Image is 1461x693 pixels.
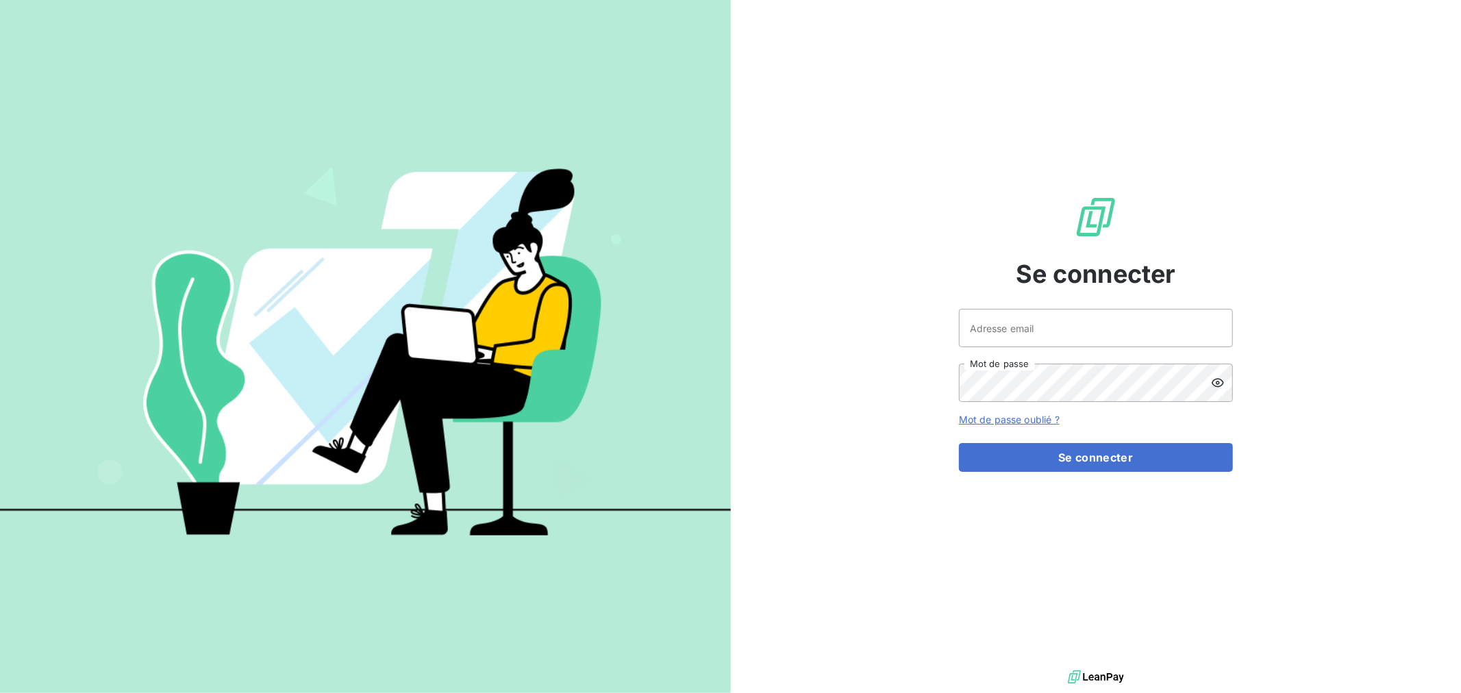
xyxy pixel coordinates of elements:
input: placeholder [959,309,1233,347]
img: Logo LeanPay [1074,195,1118,239]
span: Se connecter [1016,255,1176,292]
button: Se connecter [959,443,1233,472]
a: Mot de passe oublié ? [959,414,1060,425]
img: logo [1068,667,1124,688]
